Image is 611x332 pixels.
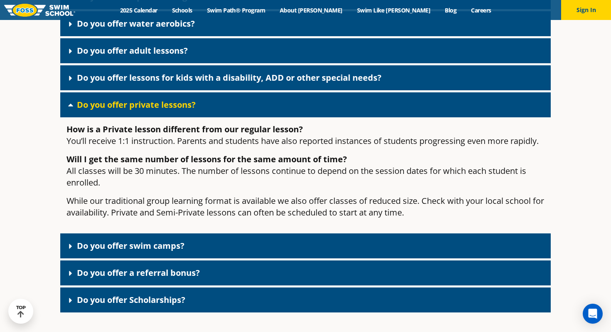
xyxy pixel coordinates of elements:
div: Do you offer water aerobics? [60,11,551,36]
div: Open Intercom Messenger [583,304,603,324]
a: 2025 Calendar [113,6,165,14]
div: Do you offer Scholarships? [60,287,551,312]
span: Will I get the same number of lessons for the same amount of time? [67,154,347,165]
p: You’ll receive 1:1 instruction. Parents and students have also reported instances of students pro... [67,124,544,147]
div: Do you offer private lessons? [60,117,551,231]
a: Careers [464,6,498,14]
a: Swim Path® Program [200,6,272,14]
div: Do you offer adult lessons? [60,38,551,63]
p: While our traditional group learning format is available we also offer classes of reduced size. C... [67,195,544,218]
a: Do you offer adult lessons? [77,45,188,56]
a: Do you offer lessons for kids with a disability, ADD or other special needs? [77,72,382,83]
a: Do you offer private lessons? [77,99,196,110]
b: How is a Private lesson different from our regular lesson? [67,124,303,135]
a: About [PERSON_NAME] [273,6,350,14]
div: Do you offer lessons for kids with a disability, ADD or other special needs? [60,65,551,90]
a: Blog [438,6,464,14]
img: FOSS Swim School Logo [4,4,75,17]
a: Do you offer Scholarships? [77,294,185,305]
a: Do you offer a referral bonus? [77,267,200,278]
div: Do you offer private lessons? [60,92,551,117]
a: Swim Like [PERSON_NAME] [350,6,438,14]
p: All classes will be 30 minutes. The number of lessons continue to depend on the session dates for... [67,154,544,188]
div: Do you offer a referral bonus? [60,260,551,285]
a: Schools [165,6,200,14]
div: TOP [16,305,26,318]
a: Do you offer swim camps? [77,240,185,251]
div: Do you offer swim camps? [60,233,551,258]
a: Do you offer water aerobics? [77,18,195,29]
